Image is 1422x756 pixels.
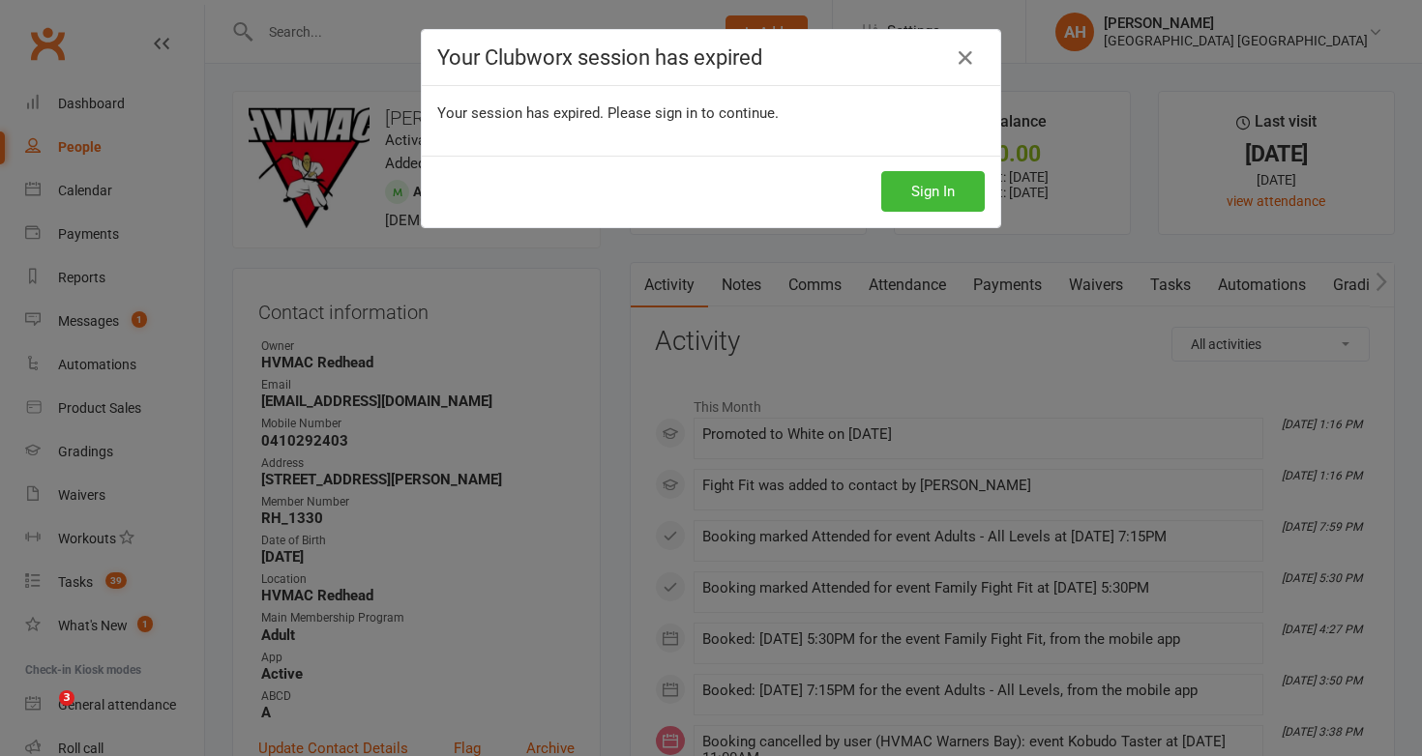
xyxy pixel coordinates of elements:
[59,690,74,706] span: 3
[881,171,985,212] button: Sign In
[950,43,981,73] a: Close
[437,45,985,70] h4: Your Clubworx session has expired
[19,690,66,737] iframe: Intercom live chat
[437,104,779,122] span: Your session has expired. Please sign in to continue.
